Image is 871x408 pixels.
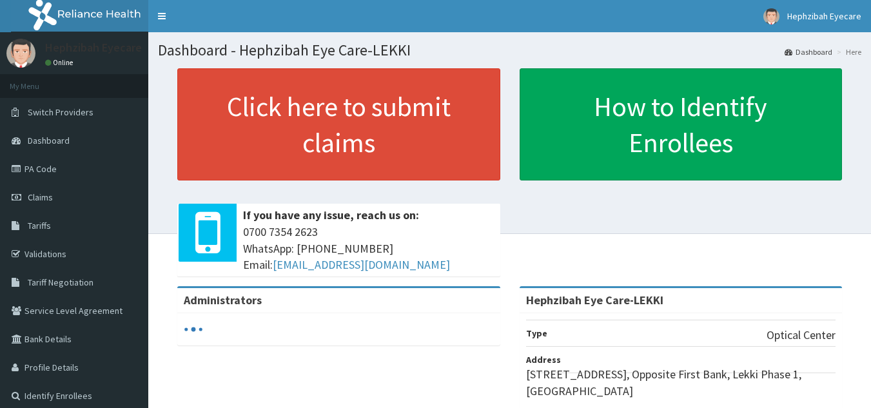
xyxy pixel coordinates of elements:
[158,42,861,59] h1: Dashboard - Hephzibah Eye Care-LEKKI
[243,208,419,222] b: If you have any issue, reach us on:
[785,46,832,57] a: Dashboard
[28,106,93,118] span: Switch Providers
[763,8,779,24] img: User Image
[28,277,93,288] span: Tariff Negotiation
[28,135,70,146] span: Dashboard
[767,327,836,344] p: Optical Center
[273,257,450,272] a: [EMAIL_ADDRESS][DOMAIN_NAME]
[526,366,836,399] p: [STREET_ADDRESS], Opposite First Bank, Lekki Phase 1, [GEOGRAPHIC_DATA]
[243,224,494,273] span: 0700 7354 2623 WhatsApp: [PHONE_NUMBER] Email:
[526,354,561,365] b: Address
[45,58,76,67] a: Online
[526,327,547,339] b: Type
[177,68,500,180] a: Click here to submit claims
[787,10,861,22] span: Hephzibah Eyecare
[184,320,203,339] svg: audio-loading
[834,46,861,57] li: Here
[28,220,51,231] span: Tariffs
[45,42,142,53] p: Hephzibah Eyecare
[184,293,262,307] b: Administrators
[520,68,843,180] a: How to Identify Enrollees
[526,293,663,307] strong: Hephzibah Eye Care-LEKKI
[6,39,35,68] img: User Image
[28,191,53,203] span: Claims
